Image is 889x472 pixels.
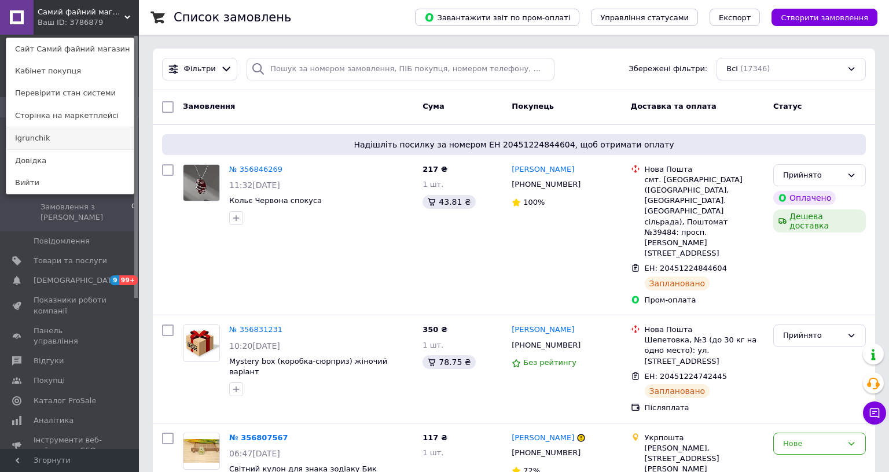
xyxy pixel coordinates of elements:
button: Управління статусами [591,9,698,26]
span: Замовлення з [PERSON_NAME] [41,202,131,223]
span: Доставка та оплата [631,102,717,110]
span: Надішліть посилку за номером ЕН 20451224844604, щоб отримати оплату [167,139,861,150]
div: Прийнято [783,330,842,342]
a: Igrunchik [6,127,134,149]
div: Дешева доставка [773,209,866,233]
div: Нова Пошта [645,164,764,175]
span: 100% [523,198,545,207]
a: № 356807567 [229,433,288,442]
div: Післяплата [645,403,764,413]
span: 217 ₴ [423,165,447,174]
a: Перевірити стан системи [6,82,134,104]
button: Створити замовлення [772,9,877,26]
span: Без рейтингу [523,358,576,367]
div: 43.81 ₴ [423,195,475,209]
span: 117 ₴ [423,433,447,442]
input: Пошук за номером замовлення, ПІБ покупця, номером телефону, Email, номером накладної [247,58,554,80]
span: Повідомлення [34,236,90,246]
span: 10:20[DATE] [229,341,280,351]
a: [PERSON_NAME] [512,433,574,444]
a: № 356846269 [229,165,282,174]
a: Сторінка на маркетплейсі [6,105,134,127]
button: Чат з покупцем [863,401,886,425]
span: Фільтри [184,64,216,75]
a: Довідка [6,150,134,172]
a: Mystery box (коробка-сюрприз) жіночий варіант [229,357,387,377]
a: Сайт Самий файний магазин [6,38,134,60]
span: 350 ₴ [423,325,447,334]
span: ЕН: 20451224844604 [645,264,727,272]
div: Оплачено [773,191,836,205]
div: Заплановано [645,276,710,290]
span: 06:47[DATE] [229,449,280,458]
span: Експорт [719,13,751,22]
span: 11:32[DATE] [229,180,280,190]
span: Відгуки [34,356,64,366]
span: Покупці [34,375,65,386]
span: (17346) [740,64,770,73]
a: № 356831231 [229,325,282,334]
div: Шепетовка, №3 (до 30 кг на одно место): ул. [STREET_ADDRESS] [645,335,764,367]
span: Статус [773,102,802,110]
a: Вийти [6,172,134,194]
span: 1 шт. [423,341,443,349]
button: Завантажити звіт по пром-оплаті [415,9,579,26]
span: Інструменти веб-майстра та SEO [34,435,107,456]
div: Ваш ID: 3786879 [38,17,86,28]
span: 0 [131,202,135,223]
a: Кольє Червона спокуса [229,196,322,205]
div: 78.75 ₴ [423,355,475,369]
a: [PERSON_NAME] [512,325,574,335]
span: Товари та послуги [34,256,107,266]
span: [PHONE_NUMBER] [512,180,581,189]
span: Управління статусами [600,13,689,22]
div: Пром-оплата [645,295,764,305]
div: Укрпошта [645,433,764,443]
div: Нова Пошта [645,325,764,335]
span: Самий файний магазин [38,7,124,17]
span: 1 шт. [423,448,443,457]
span: 99+ [119,275,138,285]
div: Прийнято [783,169,842,182]
img: Фото товару [183,325,219,361]
a: Фото товару [183,325,220,362]
div: смт. [GEOGRAPHIC_DATA] ([GEOGRAPHIC_DATA], [GEOGRAPHIC_DATA]. [GEOGRAPHIC_DATA] сільрада), Поштом... [645,175,764,259]
a: Фото товару [183,433,220,470]
img: Фото товару [183,439,219,463]
span: 1 шт. [423,180,443,189]
span: Показники роботи компанії [34,295,107,316]
a: [PERSON_NAME] [512,164,574,175]
span: Замовлення [183,102,235,110]
a: Фото товару [183,164,220,201]
button: Експорт [710,9,761,26]
span: [DEMOGRAPHIC_DATA] [34,275,119,286]
span: ЕН: 20451224742445 [645,372,727,381]
span: [PHONE_NUMBER] [512,448,581,457]
a: Створити замовлення [760,13,877,21]
span: Збережені фільтри: [629,64,707,75]
span: Аналітика [34,415,74,426]
span: 9 [110,275,119,285]
a: Кабінет покупця [6,60,134,82]
span: Панель управління [34,326,107,346]
span: Покупець [512,102,554,110]
span: Створити замовлення [781,13,868,22]
span: Каталог ProSale [34,396,96,406]
img: Фото товару [183,165,219,201]
span: Завантажити звіт по пром-оплаті [424,12,570,23]
div: Заплановано [645,384,710,398]
span: Cума [423,102,444,110]
span: Всі [726,64,738,75]
h1: Список замовлень [174,10,291,24]
div: Нове [783,438,842,450]
span: [PHONE_NUMBER] [512,341,581,349]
